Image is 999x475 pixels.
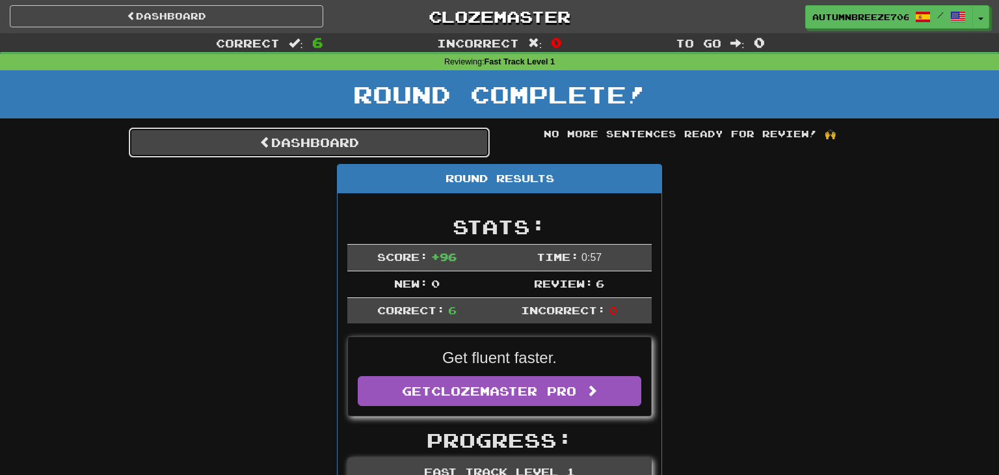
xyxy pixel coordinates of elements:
[129,128,490,157] a: Dashboard
[358,347,641,369] p: Get fluent faster.
[754,34,765,50] span: 0
[812,11,909,23] span: AutumnBreeze7066
[394,277,428,290] span: New:
[431,277,440,290] span: 0
[596,277,604,290] span: 6
[5,81,994,107] h1: Round Complete!
[448,304,457,316] span: 6
[937,10,944,20] span: /
[509,128,870,141] div: No more sentences ready for review! 🙌
[377,251,428,263] span: Score:
[347,429,652,451] h2: Progress:
[528,38,542,49] span: :
[485,57,555,66] strong: Fast Track Level 1
[551,34,562,50] span: 0
[343,5,656,28] a: Clozemaster
[805,5,973,29] a: AutumnBreeze7066 /
[581,252,602,263] span: 0 : 57
[377,304,445,316] span: Correct:
[431,384,576,398] span: Clozemaster Pro
[730,38,745,49] span: :
[437,36,519,49] span: Incorrect
[358,376,641,406] a: GetClozemaster Pro
[609,304,617,316] span: 0
[537,251,579,263] span: Time:
[534,277,593,290] span: Review:
[347,216,652,238] h2: Stats:
[216,36,280,49] span: Correct
[338,165,661,193] div: Round Results
[521,304,606,316] span: Incorrect:
[289,38,303,49] span: :
[431,251,457,263] span: + 96
[676,36,721,49] span: To go
[312,34,323,50] span: 6
[10,5,323,27] a: Dashboard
